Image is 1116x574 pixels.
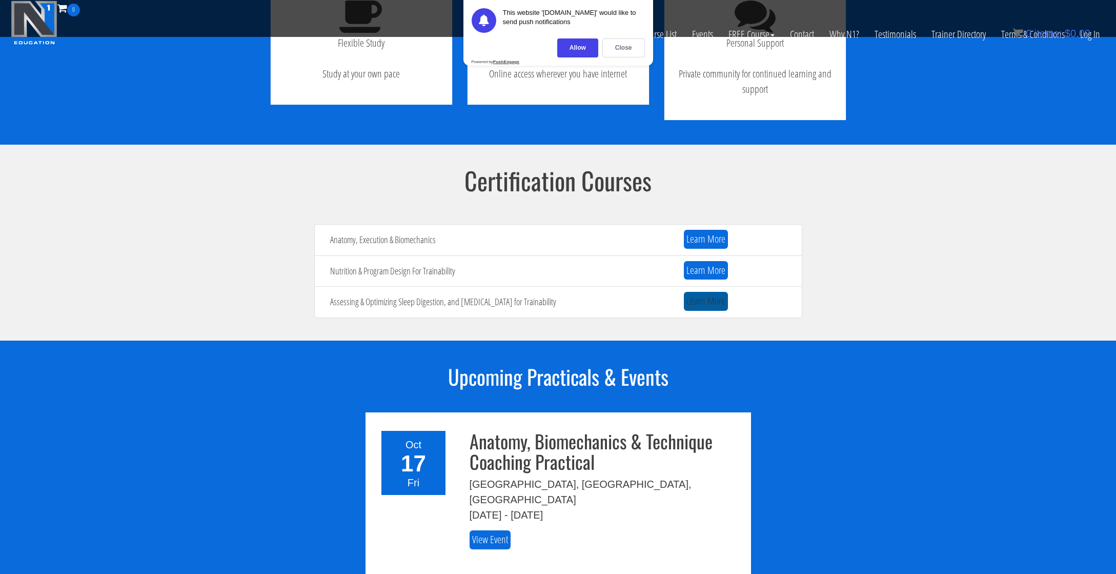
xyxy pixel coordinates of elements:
[330,266,668,276] h4: Nutrition & Program Design For Trainability
[314,167,802,194] h2: Certification Courses
[470,530,511,549] a: View Event
[721,16,782,52] a: FREE Course
[557,38,598,57] div: Allow
[388,475,439,490] div: Fri
[822,16,867,52] a: Why N1?
[470,431,743,471] h3: Anatomy, Biomechanics & Technique Coaching Practical
[684,292,728,311] a: Learn More
[924,16,993,52] a: Trainer Directory
[278,66,444,82] p: Study at your own pace
[470,477,743,507] div: [GEOGRAPHIC_DATA], [GEOGRAPHIC_DATA], [GEOGRAPHIC_DATA]
[67,4,80,16] span: 0
[475,66,641,82] p: Online access wherever you have internet
[1013,28,1090,39] a: 0 items: $0.00
[493,60,519,64] strong: PushEngage
[57,1,80,15] a: 0
[388,437,439,452] div: Oct
[1034,28,1062,39] span: items:
[470,507,743,523] div: [DATE] - [DATE]
[684,261,728,280] a: Learn More
[1026,28,1031,39] span: 0
[11,1,57,47] img: n1-education
[503,8,645,33] div: This website '[DOMAIN_NAME]' would like to send push notifications
[684,230,728,249] a: Learn More
[602,38,645,57] div: Close
[366,365,751,388] h2: Upcoming Practicals & Events
[472,60,520,64] div: Powered by
[1013,28,1023,38] img: icon11.png
[684,16,721,52] a: Events
[867,16,924,52] a: Testimonials
[1065,28,1090,39] bdi: 0.00
[330,235,668,245] h4: Anatomy, Execution & Biomechanics
[782,16,822,52] a: Contact
[634,16,684,52] a: Course List
[993,16,1072,52] a: Terms & Conditions
[330,297,668,307] h4: Assessing & Optimizing Sleep Digestion, and [MEDICAL_DATA] for Trainability
[388,452,439,475] div: 17
[1065,28,1070,39] span: $
[672,66,838,97] p: Private community for continued learning and support
[1072,16,1108,52] a: Log In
